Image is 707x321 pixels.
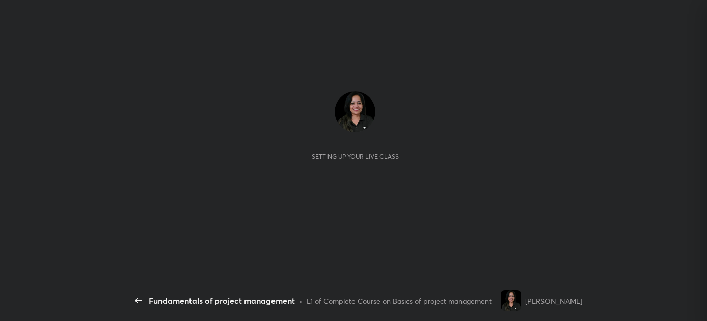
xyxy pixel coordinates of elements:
[307,295,492,306] div: L1 of Complete Course on Basics of project management
[525,295,582,306] div: [PERSON_NAME]
[299,295,303,306] div: •
[149,294,295,307] div: Fundamentals of project management
[312,153,399,160] div: Setting up your live class
[335,91,375,132] img: e08afb1adbab4fda801bfe2e535ac9a4.jpg
[501,290,521,311] img: e08afb1adbab4fda801bfe2e535ac9a4.jpg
